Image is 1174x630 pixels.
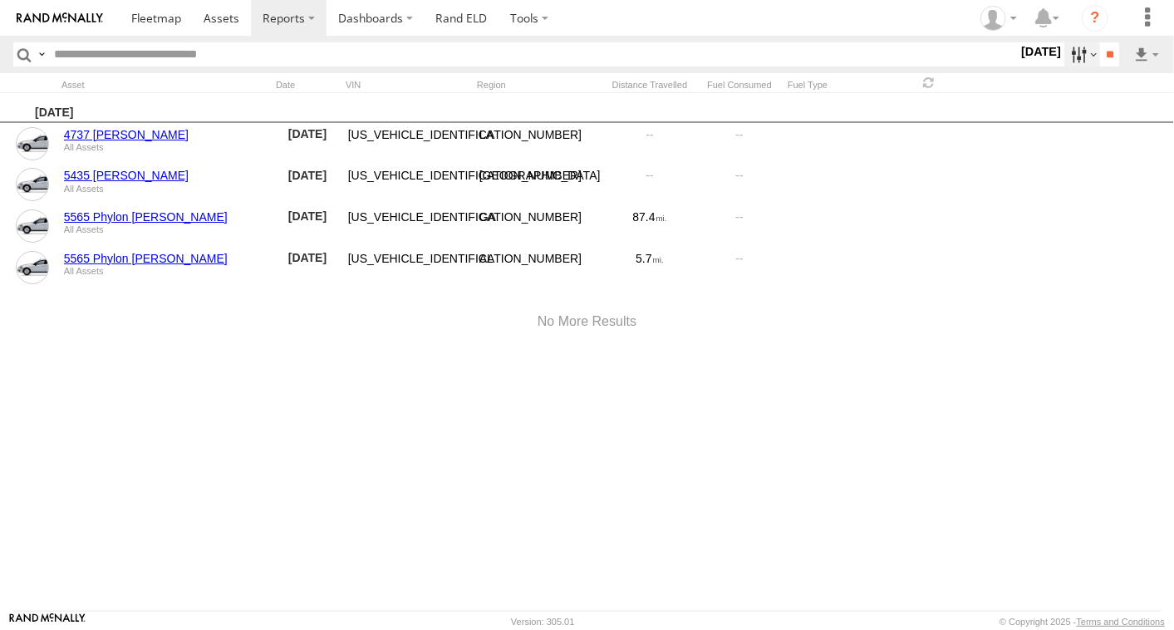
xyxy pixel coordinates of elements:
[346,125,470,163] div: [US_VEHICLE_IDENTIFICATION_NUMBER]
[608,249,691,287] div: 5.7
[477,207,602,245] div: GA
[64,127,267,142] a: 4737 [PERSON_NAME]
[346,207,470,245] div: [US_VEHICLE_IDENTIFICATION_NUMBER]
[1018,42,1064,61] label: [DATE]
[346,249,470,287] div: [US_VEHICLE_IDENTIFICATION_NUMBER]
[1082,5,1108,32] i: ?
[276,207,339,245] div: [DATE]
[64,168,267,183] a: 5435 [PERSON_NAME]
[511,617,574,627] div: Version: 305.01
[64,251,267,266] a: 5565 Phylon [PERSON_NAME]
[1064,42,1100,66] label: Search Filter Options
[919,75,939,91] span: Refresh
[64,184,267,194] div: All Assets
[276,166,339,204] div: [DATE]
[608,207,691,245] div: 87.4
[64,142,267,152] div: All Assets
[64,266,267,276] div: All Assets
[276,125,339,163] div: [DATE]
[35,42,48,66] label: Search Query
[17,12,103,24] img: rand-logo.svg
[9,613,86,630] a: Visit our Website
[477,249,602,287] div: AL
[1000,617,1165,627] div: © Copyright 2025 -
[64,224,267,234] div: All Assets
[477,125,602,163] div: LA
[64,209,267,224] a: 5565 Phylon [PERSON_NAME]
[1077,617,1165,627] a: Terms and Conditions
[975,6,1023,31] div: Scott Ambler
[276,249,339,287] div: [DATE]
[346,166,470,204] div: [US_VEHICLE_IDENTIFICATION_NUMBER]
[477,166,602,204] div: [GEOGRAPHIC_DATA]
[1132,42,1161,66] label: Export results as...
